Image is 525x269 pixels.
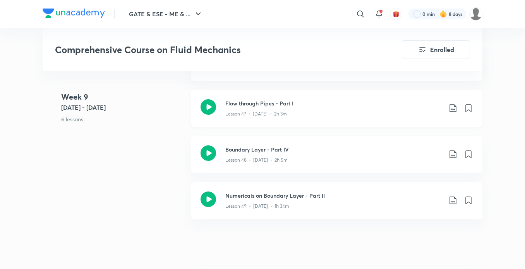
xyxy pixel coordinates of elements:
[390,8,402,20] button: avatar
[191,90,482,136] a: Flow through Pipes - Part ILesson 47 • [DATE] • 2h 3m
[124,6,208,22] button: GATE & ESE - ME & ...
[191,136,482,182] a: Boundary Layer - Part IVLesson 48 • [DATE] • 2h 5m
[61,115,185,123] p: 6 lessons
[225,99,442,107] h3: Flow through Pipes - Part I
[43,9,105,20] a: Company Logo
[225,191,442,200] h3: Numericals on Boundary Layer - Part II
[225,203,289,210] p: Lesson 49 • [DATE] • 1h 34m
[61,91,185,103] h4: Week 9
[402,40,470,59] button: Enrolled
[55,44,358,55] h3: Comprehensive Course on Fluid Mechanics
[43,9,105,18] img: Company Logo
[225,145,442,153] h3: Boundary Layer - Part IV
[225,110,287,117] p: Lesson 47 • [DATE] • 2h 3m
[225,157,288,164] p: Lesson 48 • [DATE] • 2h 5m
[439,10,447,18] img: streak
[393,10,400,17] img: avatar
[61,103,185,112] h5: [DATE] - [DATE]
[469,7,482,21] img: Mujtaba Ahsan
[191,182,482,228] a: Numericals on Boundary Layer - Part IILesson 49 • [DATE] • 1h 34m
